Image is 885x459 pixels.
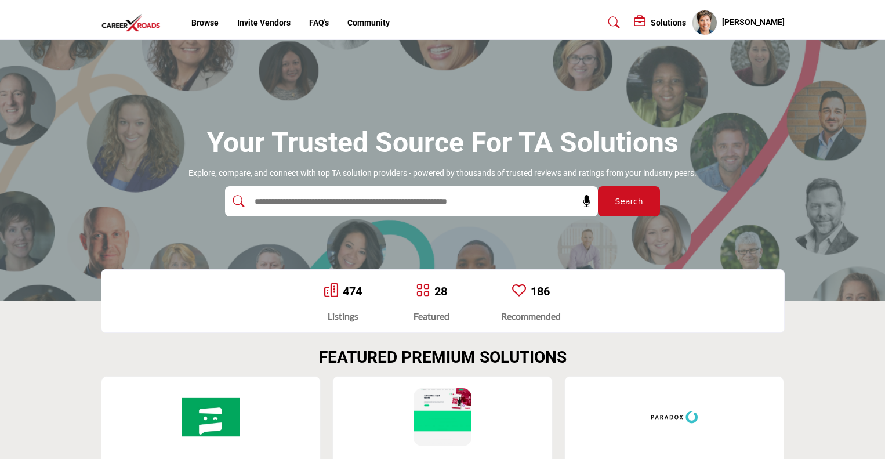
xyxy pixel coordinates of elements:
[512,283,526,299] a: Go to Recommended
[191,18,219,27] a: Browse
[597,13,628,32] a: Search
[207,125,679,161] h1: Your Trusted Source for TA Solutions
[182,388,240,446] img: SocialTalent
[651,17,686,28] h5: Solutions
[319,348,567,367] h2: FEATURED PREMIUM SOLUTIONS
[414,309,449,323] div: Featured
[237,18,291,27] a: Invite Vendors
[414,388,471,446] img: HappyDance
[309,18,329,27] a: FAQ's
[645,388,703,446] img: Paradox
[722,17,785,28] h5: [PERSON_NAME]
[598,186,660,216] button: Search
[347,18,390,27] a: Community
[501,309,561,323] div: Recommended
[416,283,430,299] a: Go to Featured
[101,13,167,32] img: Site Logo
[634,16,686,30] div: Solutions
[324,309,362,323] div: Listings
[692,10,717,35] button: Show hide supplier dropdown
[343,284,362,298] a: 474
[188,168,697,179] p: Explore, compare, and connect with top TA solution providers - powered by thousands of trusted re...
[531,284,550,298] a: 186
[434,284,447,298] a: 28
[615,196,643,208] span: Search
